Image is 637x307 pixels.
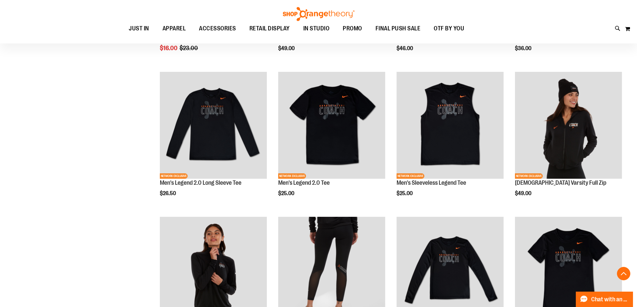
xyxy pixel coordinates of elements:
a: Men's Legend 2.0 Tee [278,179,330,186]
span: NETWORK EXCLUSIVE [515,173,543,179]
span: NETWORK EXCLUSIVE [160,173,188,179]
span: RETAIL DISPLAY [249,21,290,36]
span: FINAL PUSH SALE [376,21,421,36]
a: Men's Sleeveless Legend Tee [397,179,466,186]
span: OTF BY YOU [434,21,464,36]
span: IN STUDIO [303,21,330,36]
span: NETWORK EXCLUSIVE [397,173,424,179]
a: [DEMOGRAPHIC_DATA] Varsity Full Zip [515,179,606,186]
span: $46.00 [397,45,414,51]
span: ACCESSORIES [199,21,236,36]
a: OTF Mens Coach FA23 Legend 2.0 LS Tee - Black primary imageNETWORK EXCLUSIVE [160,72,267,180]
img: OTF Mens Coach FA23 Legend 2.0 LS Tee - Black primary image [160,72,267,179]
a: OTF Mens Coach FA23 Legend Sleeveless Tee - Black primary imageNETWORK EXCLUSIVE [397,72,504,180]
button: Back To Top [617,267,630,280]
a: OTF Mens Coach FA23 Legend 2.0 SS Tee - Black primary imageNETWORK EXCLUSIVE [278,72,385,180]
span: APPAREL [163,21,186,36]
span: $36.00 [515,45,532,51]
span: $26.50 [160,190,177,196]
img: OTF Mens Coach FA23 Legend Sleeveless Tee - Black primary image [397,72,504,179]
button: Chat with an Expert [576,292,633,307]
div: product [275,68,389,213]
span: PROMO [343,21,362,36]
span: $49.00 [515,190,532,196]
span: $25.00 [397,190,414,196]
span: NETWORK EXCLUSIVE [278,173,306,179]
img: OTF Ladies Coach FA23 Varsity Full Zip - Black primary image [515,72,622,179]
div: product [393,68,507,213]
a: Men's Legend 2.0 Long Sleeve Tee [160,179,241,186]
span: $49.00 [278,45,296,51]
span: Chat with an Expert [591,296,629,303]
a: OTF Ladies Coach FA23 Varsity Full Zip - Black primary imageNETWORK EXCLUSIVE [515,72,622,180]
span: JUST IN [129,21,149,36]
div: product [156,68,270,213]
span: $23.00 [180,45,199,51]
span: $25.00 [278,190,295,196]
div: product [512,68,625,213]
img: OTF Mens Coach FA23 Legend 2.0 SS Tee - Black primary image [278,72,385,179]
img: Shop Orangetheory [282,7,355,21]
span: $16.00 [160,45,179,51]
